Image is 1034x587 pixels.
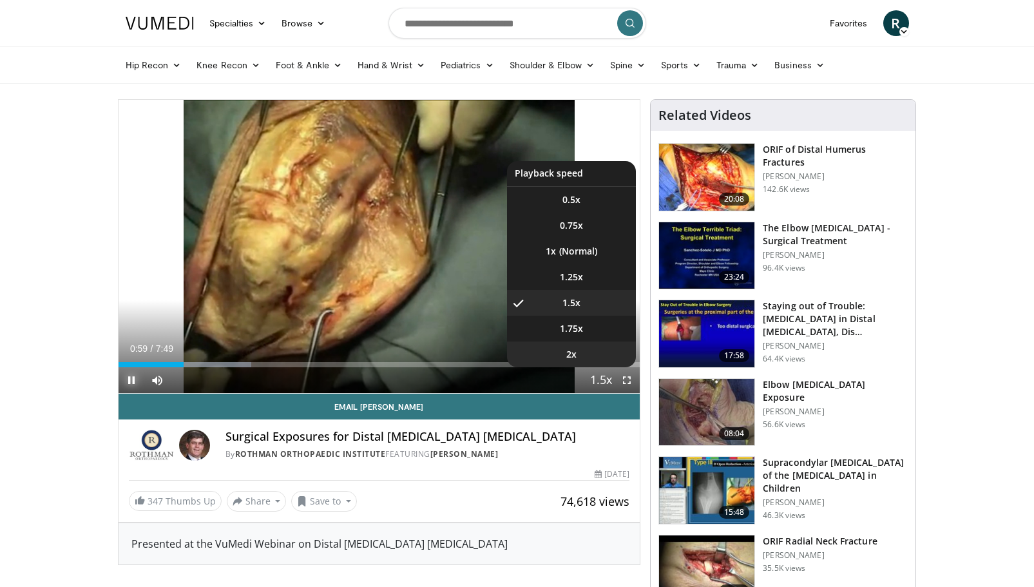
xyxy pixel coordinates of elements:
[763,250,908,260] p: [PERSON_NAME]
[151,343,153,354] span: /
[227,491,287,512] button: Share
[763,419,805,430] p: 56.6K views
[130,343,148,354] span: 0:59
[291,491,357,512] button: Save to
[719,271,750,284] span: 23:24
[763,510,805,521] p: 46.3K views
[763,263,805,273] p: 96.4K views
[719,349,750,362] span: 17:58
[653,52,709,78] a: Sports
[562,193,580,206] span: 0.5x
[274,10,333,36] a: Browse
[659,457,754,524] img: 07483a87-f7db-4b95-b01b-f6be0d1b3d91.150x105_q85_crop-smart_upscale.jpg
[119,394,640,419] a: Email [PERSON_NAME]
[763,497,908,508] p: [PERSON_NAME]
[148,495,163,507] span: 347
[268,52,350,78] a: Foot & Ankle
[659,144,754,211] img: orif-sanch_3.png.150x105_q85_crop-smart_upscale.jpg
[767,52,832,78] a: Business
[235,448,386,459] a: Rothman Orthopaedic Institute
[719,193,750,206] span: 20:08
[658,378,908,447] a: 08:04 Elbow [MEDICAL_DATA] Exposure [PERSON_NAME] 56.6K views
[588,367,614,393] button: Playback Rate
[602,52,653,78] a: Spine
[719,427,750,440] span: 08:04
[388,8,646,39] input: Search topics, interventions
[560,494,629,509] span: 74,618 views
[225,448,630,460] div: By FEATURING
[144,367,170,393] button: Mute
[433,52,502,78] a: Pediatrics
[763,341,908,351] p: [PERSON_NAME]
[225,430,630,444] h4: Surgical Exposures for Distal [MEDICAL_DATA] [MEDICAL_DATA]
[719,506,750,519] span: 15:48
[350,52,433,78] a: Hand & Wrist
[658,222,908,290] a: 23:24 The Elbow [MEDICAL_DATA] - Surgical Treatment [PERSON_NAME] 96.4K views
[659,379,754,446] img: heCDP4pTuni5z6vX4xMDoxOjBrO-I4W8_11.150x105_q85_crop-smart_upscale.jpg
[546,245,556,258] span: 1x
[179,430,210,461] img: Avatar
[763,222,908,247] h3: The Elbow [MEDICAL_DATA] - Surgical Treatment
[202,10,274,36] a: Specialties
[126,17,194,30] img: VuMedi Logo
[763,354,805,364] p: 64.4K views
[763,407,908,417] p: [PERSON_NAME]
[131,536,627,552] div: Presented at the VuMedi Webinar on Distal [MEDICAL_DATA] [MEDICAL_DATA]
[709,52,767,78] a: Trauma
[763,171,908,182] p: [PERSON_NAME]
[119,367,144,393] button: Pause
[763,378,908,404] h3: Elbow [MEDICAL_DATA] Exposure
[129,491,222,511] a: 347 Thumbs Up
[119,362,640,367] div: Progress Bar
[763,550,877,561] p: [PERSON_NAME]
[560,219,583,232] span: 0.75x
[614,367,640,393] button: Fullscreen
[658,143,908,211] a: 20:08 ORIF of Distal Humerus Fractures [PERSON_NAME] 142.6K views
[129,430,174,461] img: Rothman Orthopaedic Institute
[502,52,602,78] a: Shoulder & Elbow
[763,563,805,573] p: 35.5K views
[883,10,909,36] a: R
[763,300,908,338] h3: Staying out of Trouble: [MEDICAL_DATA] in Distal [MEDICAL_DATA], Dis…
[659,300,754,367] img: Q2xRg7exoPLTwO8X4xMDoxOjB1O8AjAz_1.150x105_q85_crop-smart_upscale.jpg
[658,456,908,524] a: 15:48 Supracondylar [MEDICAL_DATA] of the [MEDICAL_DATA] in Children [PERSON_NAME] 46.3K views
[119,100,640,394] video-js: Video Player
[763,184,810,195] p: 142.6K views
[658,300,908,368] a: 17:58 Staying out of Trouble: [MEDICAL_DATA] in Distal [MEDICAL_DATA], Dis… [PERSON_NAME] 64.4K v...
[560,271,583,284] span: 1.25x
[560,322,583,335] span: 1.75x
[595,468,629,480] div: [DATE]
[430,448,499,459] a: [PERSON_NAME]
[118,52,189,78] a: Hip Recon
[763,535,877,548] h3: ORIF Radial Neck Fracture
[822,10,876,36] a: Favorites
[763,143,908,169] h3: ORIF of Distal Humerus Fractures
[566,348,577,361] span: 2x
[189,52,268,78] a: Knee Recon
[659,222,754,289] img: 162531_0000_1.png.150x105_q85_crop-smart_upscale.jpg
[658,108,751,123] h4: Related Videos
[156,343,173,354] span: 7:49
[562,296,580,309] span: 1.5x
[763,456,908,495] h3: Supracondylar [MEDICAL_DATA] of the [MEDICAL_DATA] in Children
